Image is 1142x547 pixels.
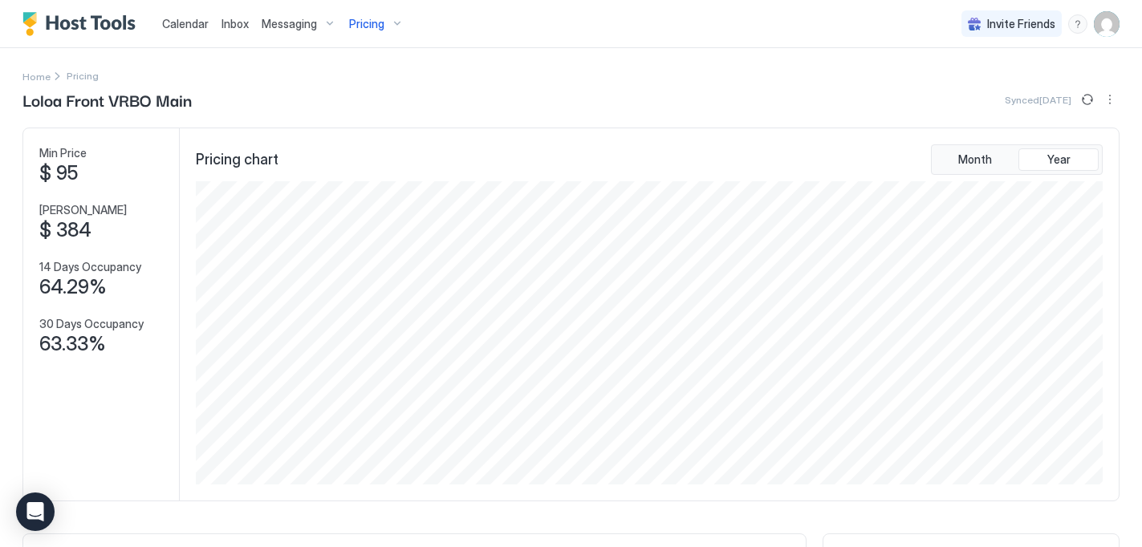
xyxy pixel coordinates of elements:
[1078,90,1097,109] button: Sync prices
[221,15,249,32] a: Inbox
[39,218,91,242] span: $ 384
[221,17,249,30] span: Inbox
[39,260,141,274] span: 14 Days Occupancy
[39,317,144,331] span: 30 Days Occupancy
[1100,90,1120,109] button: More options
[22,71,51,83] span: Home
[1068,14,1087,34] div: menu
[162,17,209,30] span: Calendar
[1018,148,1099,171] button: Year
[39,275,107,299] span: 64.29%
[1094,11,1120,37] div: User profile
[931,144,1103,175] div: tab-group
[1047,152,1071,167] span: Year
[67,70,99,82] span: Breadcrumb
[987,17,1055,31] span: Invite Friends
[1005,94,1071,106] span: Synced [DATE]
[39,146,87,160] span: Min Price
[39,161,78,185] span: $ 95
[349,17,384,31] span: Pricing
[39,203,127,217] span: [PERSON_NAME]
[262,17,317,31] span: Messaging
[958,152,992,167] span: Month
[196,151,278,169] span: Pricing chart
[935,148,1015,171] button: Month
[22,87,192,111] span: Loloa Front VRBO Main
[22,12,143,36] a: Host Tools Logo
[39,332,106,356] span: 63.33%
[22,67,51,84] a: Home
[1100,90,1120,109] div: menu
[16,492,55,531] div: Open Intercom Messenger
[162,15,209,32] a: Calendar
[22,67,51,84] div: Breadcrumb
